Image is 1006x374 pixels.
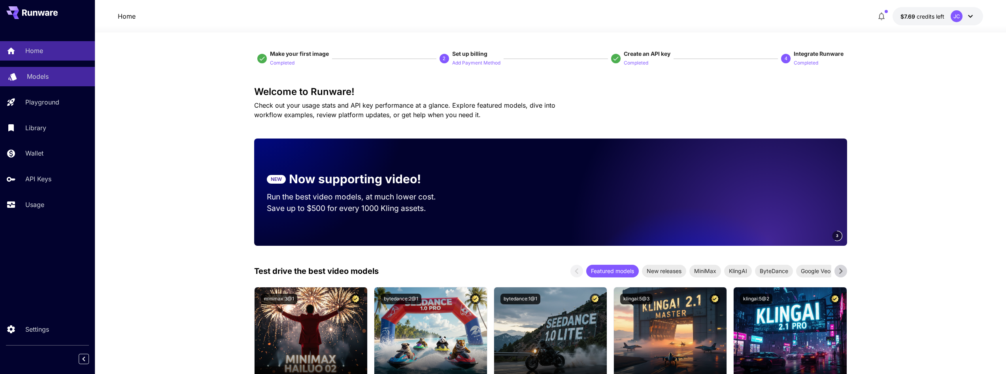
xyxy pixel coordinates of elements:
p: Home [25,46,43,55]
button: Certified Model – Vetted for best performance and includes a commercial license. [830,294,840,304]
button: klingai:5@3 [620,294,653,304]
span: $7.69 [900,13,917,20]
p: NEW [271,176,282,183]
div: MiniMax [689,265,721,277]
span: Integrate Runware [794,50,844,57]
div: JC [951,10,963,22]
button: $7.69432JC [893,7,983,25]
div: New releases [642,265,686,277]
span: KlingAI [724,267,752,275]
p: 2 [443,55,445,62]
p: API Keys [25,174,51,184]
p: Usage [25,200,44,209]
span: New releases [642,267,686,275]
p: 4 [785,55,787,62]
span: 3 [836,233,838,239]
p: Playground [25,97,59,107]
p: Test drive the best video models [254,265,379,277]
div: ByteDance [755,265,793,277]
button: klingai:5@2 [740,294,772,304]
p: Completed [794,59,818,67]
p: Completed [270,59,294,67]
p: Add Payment Method [452,59,500,67]
button: bytedance:2@1 [381,294,421,304]
nav: breadcrumb [118,11,136,21]
button: Certified Model – Vetted for best performance and includes a commercial license. [350,294,361,304]
button: bytedance:1@1 [500,294,540,304]
p: Now supporting video! [289,170,421,188]
p: Library [25,123,46,133]
button: Collapse sidebar [79,354,89,364]
div: KlingAI [724,265,752,277]
button: Completed [794,58,818,67]
div: Google Veo [796,265,835,277]
span: Create an API key [624,50,670,57]
a: Home [118,11,136,21]
span: MiniMax [689,267,721,275]
button: Add Payment Method [452,58,500,67]
span: Set up billing [452,50,487,57]
div: $7.69432 [900,12,944,21]
button: Completed [270,58,294,67]
span: Featured models [586,267,639,275]
p: Settings [25,325,49,334]
span: Check out your usage stats and API key performance at a glance. Explore featured models, dive int... [254,101,555,119]
button: minimax:3@1 [261,294,297,304]
button: Certified Model – Vetted for best performance and includes a commercial license. [590,294,600,304]
button: Certified Model – Vetted for best performance and includes a commercial license. [710,294,720,304]
h3: Welcome to Runware! [254,86,847,97]
p: Save up to $500 for every 1000 Kling assets. [267,203,451,214]
span: Make your first image [270,50,329,57]
p: Models [27,72,49,81]
p: Wallet [25,148,43,158]
button: Certified Model – Vetted for best performance and includes a commercial license. [470,294,481,304]
button: Completed [624,58,648,67]
span: credits left [917,13,944,20]
span: ByteDance [755,267,793,275]
div: Collapse sidebar [85,352,95,366]
p: Run the best video models, at much lower cost. [267,191,451,203]
span: Google Veo [796,267,835,275]
div: Featured models [586,265,639,277]
p: Completed [624,59,648,67]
